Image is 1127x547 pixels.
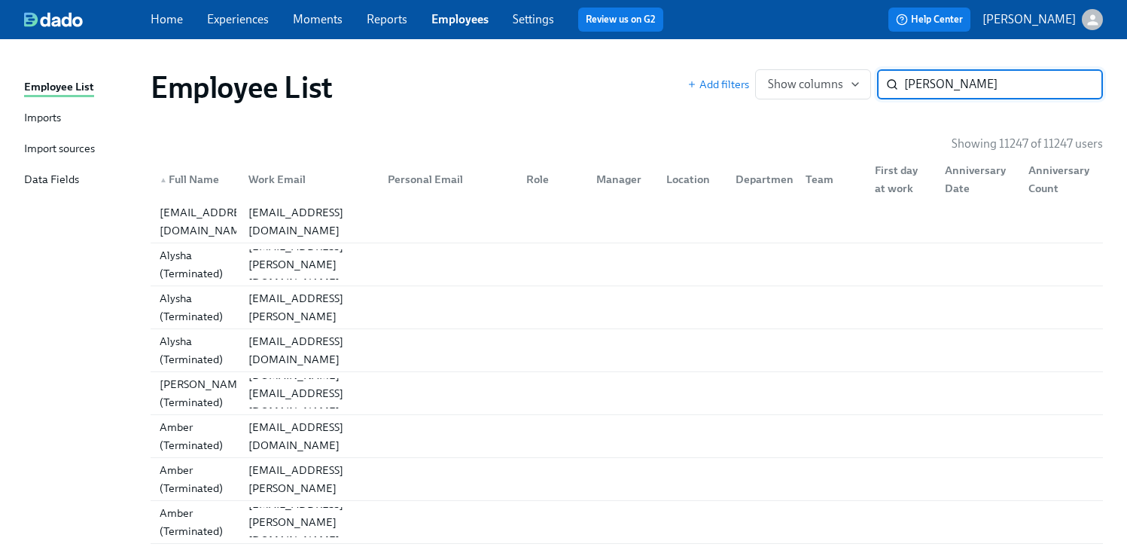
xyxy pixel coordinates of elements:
div: [PERSON_NAME] (Terminated)[DOMAIN_NAME][EMAIL_ADDRESS][DOMAIN_NAME] [151,372,1103,414]
div: Anniversary Date [933,164,1016,194]
button: Show columns [755,69,871,99]
div: Amber (Terminated) [154,504,236,540]
div: [EMAIL_ADDRESS][DOMAIN_NAME] [242,203,376,240]
a: Alysha (Terminated)[EMAIL_ADDRESS][PERSON_NAME][DOMAIN_NAME] [151,243,1103,286]
a: Data Fields [24,171,139,190]
div: [EMAIL_ADDRESS][DOMAIN_NAME] [242,418,376,454]
a: Employee List [24,78,139,97]
div: Role [520,170,584,188]
button: Help Center [888,8,970,32]
div: Amber (Terminated) [154,461,236,497]
div: ▲Full Name [154,164,236,194]
a: Review us on G2 [586,12,656,27]
div: [EMAIL_ADDRESS][DOMAIN_NAME][EMAIL_ADDRESS][DOMAIN_NAME] [151,200,1103,243]
p: Showing 11247 of 11247 users [952,136,1103,152]
div: Location [654,164,724,194]
button: Review us on G2 [578,8,663,32]
div: Role [514,164,584,194]
div: Manager [590,170,654,188]
a: Imports [24,109,139,128]
div: Personal Email [376,164,515,194]
a: [PERSON_NAME] (Terminated)[DOMAIN_NAME][EMAIL_ADDRESS][DOMAIN_NAME] [151,372,1103,415]
a: Experiences [207,12,269,26]
span: Help Center [896,12,963,27]
p: [PERSON_NAME] [982,11,1076,28]
a: Home [151,12,183,26]
button: [PERSON_NAME] [982,9,1103,30]
div: First day at work [863,164,933,194]
a: Import sources [24,140,139,159]
span: Show columns [768,77,858,92]
div: Imports [24,109,61,128]
div: Location [660,170,724,188]
div: [EMAIL_ADDRESS][PERSON_NAME][DOMAIN_NAME] [242,237,376,292]
div: Alysha (Terminated) [154,332,236,368]
div: [PERSON_NAME][EMAIL_ADDRESS][PERSON_NAME][DOMAIN_NAME] [242,271,376,344]
div: Anniversary Count [1022,161,1100,197]
img: dado [24,12,83,27]
div: Full Name [154,170,236,188]
a: Reports [367,12,407,26]
div: [PERSON_NAME] (Terminated) [154,375,254,411]
div: Personal Email [382,170,515,188]
a: dado [24,12,151,27]
div: [PERSON_NAME][EMAIL_ADDRESS][PERSON_NAME][DOMAIN_NAME] [242,443,376,515]
div: Work Email [236,164,376,194]
div: Alysha (Terminated) [154,246,236,283]
a: Employees [431,12,489,26]
div: [DOMAIN_NAME][EMAIL_ADDRESS][DOMAIN_NAME] [242,366,376,420]
a: [EMAIL_ADDRESS][DOMAIN_NAME][EMAIL_ADDRESS][DOMAIN_NAME] [151,200,1103,243]
div: [EMAIL_ADDRESS][DOMAIN_NAME] [242,332,376,368]
div: Employee List [24,78,94,97]
div: Manager [584,164,654,194]
button: Add filters [687,77,749,92]
a: Settings [513,12,554,26]
div: Import sources [24,140,95,159]
a: Amber (Terminated)[EMAIL_ADDRESS][PERSON_NAME][DOMAIN_NAME] [151,501,1103,544]
a: Moments [293,12,343,26]
div: Alysha (Terminated)[EMAIL_ADDRESS][DOMAIN_NAME] [151,329,1103,371]
div: Amber (Terminated)[PERSON_NAME][EMAIL_ADDRESS][PERSON_NAME][DOMAIN_NAME] [151,458,1103,500]
div: [EMAIL_ADDRESS][DOMAIN_NAME] [154,203,260,240]
div: Team [793,164,864,194]
div: Data Fields [24,171,79,190]
div: Work Email [242,170,376,188]
div: Anniversary Count [1016,164,1100,194]
h1: Employee List [151,69,333,105]
div: Amber (Terminated)[EMAIL_ADDRESS][DOMAIN_NAME] [151,415,1103,457]
div: Alysha (Terminated) [154,289,236,325]
div: Department [730,170,804,188]
div: Anniversary Date [939,161,1016,197]
div: Team [800,170,864,188]
div: Alysha (Terminated)[EMAIL_ADDRESS][PERSON_NAME][DOMAIN_NAME] [151,243,1103,286]
span: ▲ [160,176,167,184]
a: Alysha (Terminated)[PERSON_NAME][EMAIL_ADDRESS][PERSON_NAME][DOMAIN_NAME] [151,286,1103,329]
a: Amber (Terminated)[PERSON_NAME][EMAIL_ADDRESS][PERSON_NAME][DOMAIN_NAME] [151,458,1103,501]
div: Amber (Terminated) [154,418,236,454]
div: Alysha (Terminated)[PERSON_NAME][EMAIL_ADDRESS][PERSON_NAME][DOMAIN_NAME] [151,286,1103,329]
div: First day at work [869,161,933,197]
a: Amber (Terminated)[EMAIL_ADDRESS][DOMAIN_NAME] [151,415,1103,458]
div: Department [723,164,793,194]
input: Search by name [904,69,1103,99]
a: Alysha (Terminated)[EMAIL_ADDRESS][DOMAIN_NAME] [151,329,1103,372]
